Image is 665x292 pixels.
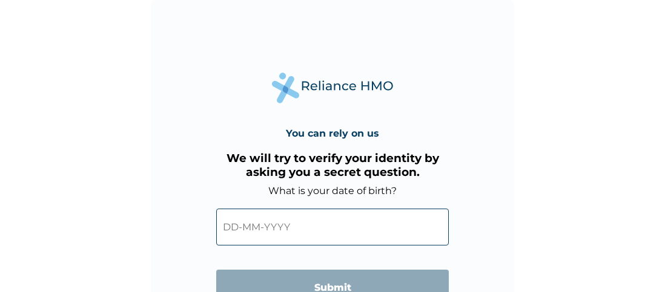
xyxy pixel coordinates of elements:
input: DD-MM-YYYY [216,209,449,245]
label: What is your date of birth? [268,185,397,196]
img: Reliance Health's Logo [272,73,393,103]
h3: We will try to verify your identity by asking you a secret question. [216,151,449,179]
h4: You can rely on us [286,128,379,139]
